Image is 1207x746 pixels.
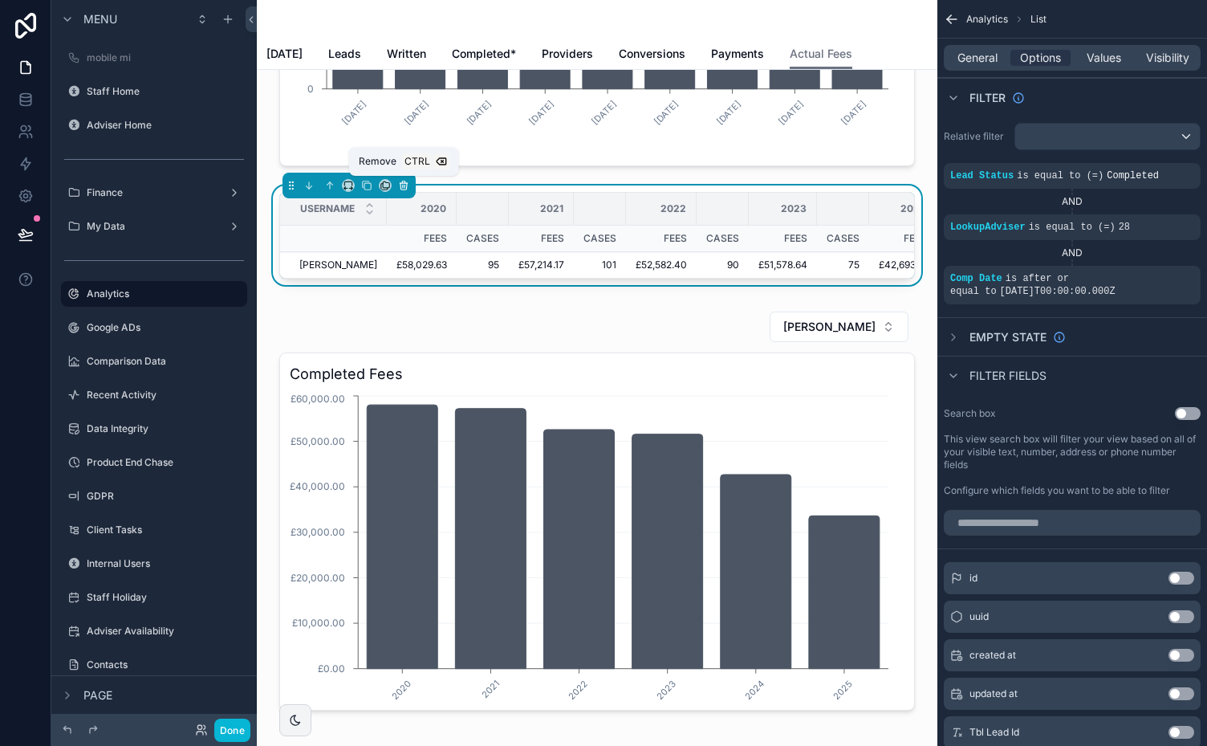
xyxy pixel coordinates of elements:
[61,450,247,475] a: Product End Chase
[387,252,457,279] td: £58,029.63
[61,180,247,206] a: Finance
[61,483,247,509] a: GDPR
[87,625,244,638] label: Adviser Availability
[950,273,1069,297] span: is after or equal to
[61,45,247,71] a: mobile mi
[969,368,1046,384] span: Filter fields
[87,287,238,300] label: Analytics
[697,252,749,279] td: 90
[87,51,244,64] label: mobile mi
[452,46,516,62] span: Completed*
[969,572,977,585] span: id
[83,11,117,27] span: Menu
[457,252,509,279] td: 95
[950,222,1026,233] span: LookupAdviser
[83,687,112,703] span: Page
[749,252,817,279] td: £51,578.64
[1017,170,1103,181] span: is equal to (=)
[387,46,426,62] span: Written
[457,226,509,252] td: Cases
[1030,13,1046,26] span: List
[61,585,247,610] a: Staff Holiday
[1119,222,1130,233] span: 28
[87,119,244,132] label: Adviser Home
[574,226,626,252] td: Cases
[711,39,764,71] a: Payments
[421,202,446,215] span: 2020
[817,252,869,279] td: 75
[574,252,626,279] td: 101
[61,382,247,408] a: Recent Activity
[61,112,247,138] a: Adviser Home
[790,46,852,62] span: Actual Fees
[697,226,749,252] td: Cases
[969,90,1006,106] span: Filter
[359,155,396,168] span: Remove
[626,226,697,252] td: Fees
[280,252,387,279] td: [PERSON_NAME]
[950,170,1014,181] span: Lead Status
[900,202,926,215] span: 2024
[950,273,1002,284] span: Comp Date
[1029,222,1116,233] span: is equal to (=)
[452,39,516,71] a: Completed*
[387,39,426,71] a: Written
[87,456,244,469] label: Product End Chase
[969,329,1046,345] span: Empty state
[781,202,807,215] span: 2023
[1000,286,1116,297] span: [DATE]T00:00:00.000Z
[1020,50,1061,66] span: Options
[542,46,593,62] span: Providers
[944,433,1201,471] label: This view search box will filter your view based on all of your visible text, number, address or ...
[87,321,244,334] label: Google ADs
[266,39,303,71] a: [DATE]
[214,719,250,742] button: Done
[61,618,247,644] a: Adviser Availability
[944,407,996,420] label: Search box
[61,315,247,340] a: Google ADs
[969,649,1016,662] span: created at
[969,610,989,623] span: uuid
[540,202,563,215] span: 2021
[403,153,432,169] span: Ctrl
[87,389,244,402] label: Recent Activity
[790,39,852,70] a: Actual Fees
[969,687,1018,700] span: updated at
[87,186,221,199] label: Finance
[869,252,937,279] td: £42,693.15
[61,416,247,442] a: Data Integrity
[87,85,244,98] label: Staff Home
[300,202,355,215] span: Username
[944,247,1201,259] div: AND
[61,551,247,577] a: Internal Users
[509,252,574,279] td: £57,214.17
[61,79,247,104] a: Staff Home
[619,46,685,62] span: Conversions
[87,557,244,570] label: Internal Users
[87,490,244,503] label: GDPR
[711,46,764,62] span: Payments
[1107,170,1159,181] span: Completed
[61,214,247,239] a: My Data
[944,195,1201,208] div: AND
[509,226,574,252] td: Fees
[749,226,817,252] td: Fees
[957,50,998,66] span: General
[1146,50,1189,66] span: Visibility
[328,46,361,62] span: Leads
[387,226,457,252] td: Fees
[619,39,685,71] a: Conversions
[626,252,697,279] td: £52,582.40
[1087,50,1121,66] span: Values
[328,39,361,71] a: Leads
[87,355,244,368] label: Comparison Data
[542,39,593,71] a: Providers
[87,524,244,536] label: Client Tasks
[61,349,247,374] a: Comparison Data
[966,13,1008,26] span: Analytics
[87,591,244,604] label: Staff Holiday
[817,226,869,252] td: Cases
[660,202,686,215] span: 2022
[87,220,221,233] label: My Data
[61,517,247,543] a: Client Tasks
